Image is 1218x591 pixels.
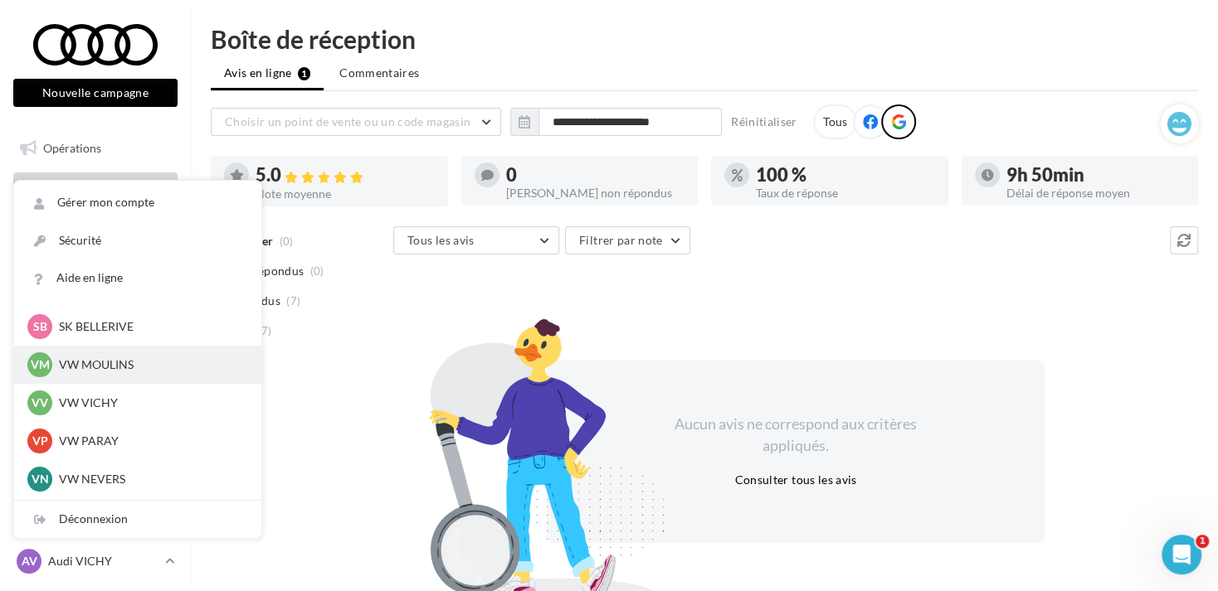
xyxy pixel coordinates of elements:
[1162,535,1201,574] iframe: Intercom live chat
[565,226,690,254] button: Filtrer par note
[10,338,181,387] a: PLV et print personnalisable
[653,414,938,456] div: Aucun avis ne correspond aux critères appliqués.
[14,501,261,538] div: Déconnexion
[32,433,48,449] span: VP
[43,141,101,155] span: Opérations
[339,65,419,81] span: Commentaires
[393,226,559,254] button: Tous les avis
[59,318,241,335] p: SK BELLERIVE
[48,553,158,569] p: Audi VICHY
[258,324,272,337] span: (7)
[22,553,37,569] span: AV
[407,233,475,247] span: Tous les avis
[813,104,857,139] div: Tous
[13,79,178,107] button: Nouvelle campagne
[10,256,181,291] a: Campagnes
[14,222,261,259] a: Sécurité
[1006,166,1186,184] div: 9h 50min
[10,298,181,332] a: Médiathèque
[10,131,181,166] a: Opérations
[728,470,863,490] button: Consulter tous les avis
[13,545,178,577] a: AV Audi VICHY
[256,188,435,200] div: Note moyenne
[59,356,241,373] p: VW MOULINS
[1196,535,1209,548] span: 1
[59,395,241,411] p: VW VICHY
[756,166,935,184] div: 100 %
[10,172,181,208] a: Boîte de réception1
[256,166,435,185] div: 5.0
[59,433,241,449] p: VW PARAY
[225,114,470,128] span: Choisir un point de vente ou un code magasin
[31,356,50,373] span: VM
[1006,187,1186,199] div: Délai de réponse moyen
[506,166,685,184] div: 0
[286,294,300,308] span: (7)
[310,264,324,278] span: (0)
[10,215,181,249] a: Visibilité en ligne
[506,187,685,199] div: [PERSON_NAME] non répondus
[724,112,804,132] button: Réinitialiser
[14,184,261,221] a: Gérer mon compte
[59,471,241,487] p: VW NEVERS
[32,395,48,411] span: VV
[211,27,1198,51] div: Boîte de réception
[14,259,261,297] a: Aide en ligne
[756,187,935,199] div: Taux de réponse
[227,263,304,279] span: Non répondus
[211,108,501,136] button: Choisir un point de vente ou un code magasin
[32,471,49,487] span: VN
[33,318,47,335] span: SB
